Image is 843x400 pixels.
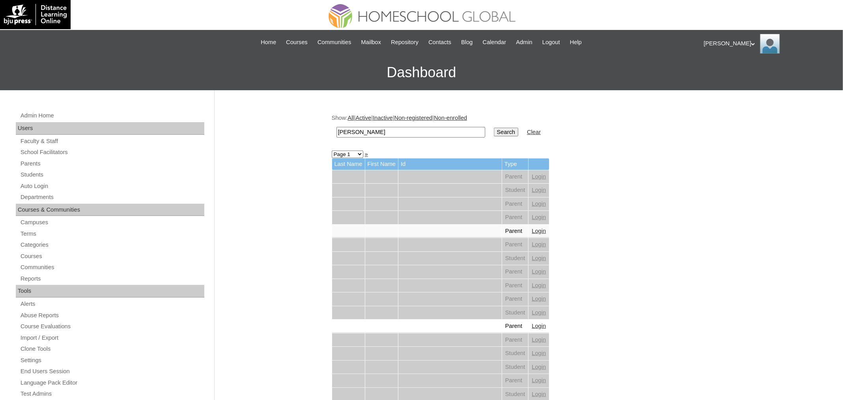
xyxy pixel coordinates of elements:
a: Inactive [373,115,393,121]
td: Student [502,252,529,265]
img: Ariane Ebuen [760,34,780,54]
a: Login [532,296,546,302]
a: Admin Home [20,111,204,121]
a: Mailbox [357,38,385,47]
td: Student [502,184,529,197]
a: All [348,115,354,121]
td: Student [502,306,529,320]
a: Login [532,377,546,383]
a: Non-registered [394,115,433,121]
a: Alerts [20,299,204,309]
div: Users [16,122,204,135]
a: Clone Tools [20,344,204,354]
td: Type [502,158,529,170]
input: Search [494,128,518,136]
a: Auto Login [20,181,204,191]
a: School Facilitators [20,147,204,157]
a: Categories [20,240,204,250]
img: logo-white.png [4,4,67,25]
a: Reports [20,274,204,284]
a: Language Pack Editor [20,378,204,388]
td: Parent [502,292,529,306]
a: Settings [20,355,204,365]
a: Calendar [479,38,510,47]
a: Login [532,255,546,261]
span: Contacts [428,38,451,47]
a: Login [532,201,546,207]
a: » [365,151,368,157]
span: Blog [461,38,473,47]
a: Login [532,337,546,343]
a: Test Admins [20,389,204,399]
td: Parent [502,197,529,211]
td: First Name [365,158,398,170]
a: Course Evaluations [20,322,204,331]
a: Login [532,214,546,220]
a: End Users Session [20,367,204,376]
div: Show: | | | | [332,114,722,142]
a: Login [532,187,546,193]
a: Home [257,38,280,47]
td: Parent [502,279,529,292]
a: Login [532,350,546,356]
a: Abuse Reports [20,311,204,320]
td: Parent [502,374,529,387]
h3: Dashboard [4,55,839,90]
a: Login [532,364,546,370]
a: Login [532,309,546,316]
div: [PERSON_NAME] [704,34,835,54]
a: Login [532,323,546,329]
td: Parent [502,211,529,224]
a: Logout [538,38,564,47]
a: Campuses [20,218,204,227]
span: Home [261,38,276,47]
div: Tools [16,285,204,298]
span: Admin [516,38,533,47]
span: Mailbox [361,38,381,47]
td: Student [502,361,529,374]
a: Login [532,282,546,288]
a: Clear [527,129,541,135]
a: Communities [314,38,355,47]
a: Blog [457,38,477,47]
a: Contacts [424,38,455,47]
span: Logout [542,38,560,47]
a: Active [355,115,371,121]
td: Parent [502,265,529,279]
td: Parent [502,333,529,347]
td: Last Name [332,158,365,170]
a: Login [532,268,546,275]
a: Login [532,228,546,234]
td: Parent [502,238,529,251]
span: Help [570,38,582,47]
td: Student [502,347,529,360]
a: Import / Export [20,333,204,343]
a: Non-enrolled [434,115,467,121]
td: Parent [502,170,529,184]
a: Courses [20,251,204,261]
td: Parent [502,320,529,333]
span: Calendar [483,38,506,47]
a: Admin [512,38,536,47]
a: Terms [20,229,204,239]
a: Faculty & Staff [20,136,204,146]
td: Id [398,158,502,170]
a: Parents [20,159,204,169]
a: Login [532,173,546,180]
div: Courses & Communities [16,204,204,216]
span: Repository [391,38,419,47]
a: Courses [282,38,312,47]
a: Students [20,170,204,180]
a: Help [566,38,586,47]
a: Login [532,391,546,397]
a: Communities [20,262,204,272]
a: Departments [20,192,204,202]
span: Communities [318,38,351,47]
a: Login [532,241,546,247]
a: Repository [387,38,422,47]
td: Parent [502,225,529,238]
span: Courses [286,38,308,47]
input: Search [336,127,485,138]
